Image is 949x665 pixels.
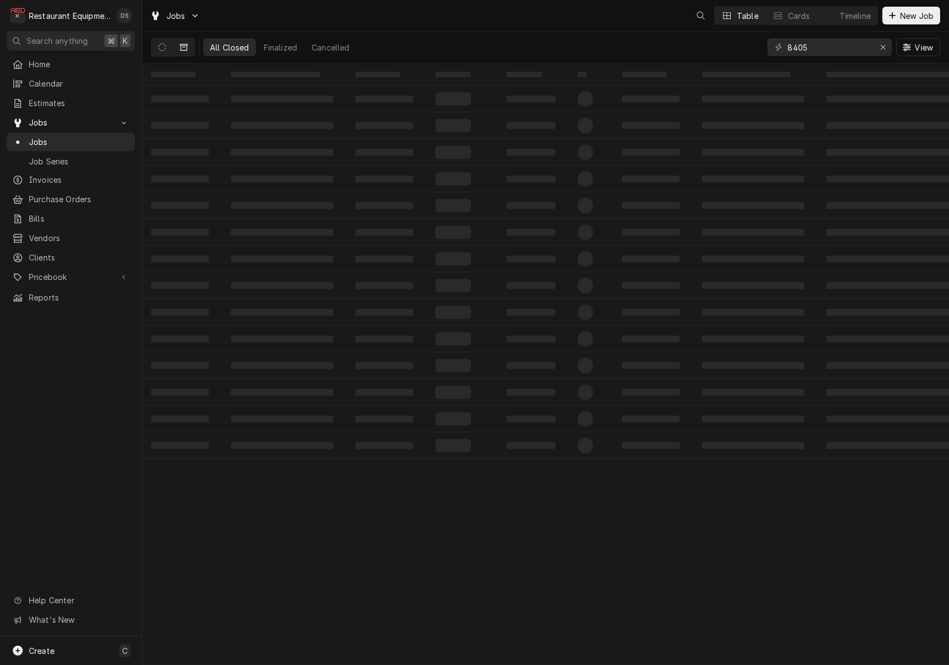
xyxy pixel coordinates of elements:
[702,362,804,369] span: ‌
[506,336,555,342] span: ‌
[7,268,135,286] a: Go to Pricebook
[506,122,555,129] span: ‌
[151,202,209,209] span: ‌
[737,10,759,22] div: Table
[151,72,195,77] span: ‌
[231,389,333,396] span: ‌
[231,176,333,182] span: ‌
[7,133,135,151] a: Jobs
[578,331,593,347] span: ‌
[355,442,413,449] span: ‌
[29,97,129,109] span: Estimates
[231,282,333,289] span: ‌
[702,282,804,289] span: ‌
[355,282,413,289] span: ‌
[622,309,680,316] span: ‌
[7,248,135,267] a: Clients
[7,229,135,247] a: Vendors
[506,202,555,209] span: ‌
[702,176,804,182] span: ‌
[702,416,804,422] span: ‌
[435,306,471,319] span: ‌
[435,412,471,426] span: ‌
[578,171,593,187] span: ‌
[355,202,413,209] span: ‌
[151,122,209,129] span: ‌
[622,336,680,342] span: ‌
[117,8,132,23] div: DS
[7,190,135,208] a: Purchase Orders
[435,359,471,372] span: ‌
[622,149,680,156] span: ‌
[578,251,593,267] span: ‌
[578,91,593,107] span: ‌
[578,304,593,320] span: ‌
[435,386,471,399] span: ‌
[29,193,129,205] span: Purchase Orders
[506,229,555,236] span: ‌
[702,202,804,209] span: ‌
[7,171,135,189] a: Invoices
[506,389,555,396] span: ‌
[123,35,128,47] span: K
[702,442,804,449] span: ‌
[702,229,804,236] span: ‌
[896,38,940,56] button: View
[882,7,940,24] button: New Job
[622,176,680,182] span: ‌
[435,279,471,292] span: ‌
[787,38,871,56] input: Keyword search
[29,136,129,148] span: Jobs
[312,42,349,53] div: Cancelled
[151,336,209,342] span: ‌
[355,336,413,342] span: ‌
[7,152,135,171] a: Job Series
[210,42,249,53] div: All Closed
[622,362,680,369] span: ‌
[151,149,209,156] span: ‌
[7,209,135,228] a: Bills
[151,176,209,182] span: ‌
[355,229,413,236] span: ‌
[27,35,88,47] span: Search anything
[231,256,333,262] span: ‌
[622,202,680,209] span: ‌
[435,332,471,346] span: ‌
[355,362,413,369] span: ‌
[692,7,710,24] button: Open search
[578,198,593,213] span: ‌
[7,94,135,112] a: Estimates
[506,256,555,262] span: ‌
[840,10,871,22] div: Timeline
[435,119,471,132] span: ‌
[355,256,413,262] span: ‌
[702,389,804,396] span: ‌
[355,416,413,422] span: ‌
[29,213,129,224] span: Bills
[151,442,209,449] span: ‌
[231,149,333,156] span: ‌
[578,278,593,293] span: ‌
[578,224,593,240] span: ‌
[898,10,936,22] span: New Job
[435,439,471,452] span: ‌
[29,594,128,606] span: Help Center
[10,8,26,23] div: Restaurant Equipment Diagnostics's Avatar
[702,256,804,262] span: ‌
[435,172,471,186] span: ‌
[29,156,129,167] span: Job Series
[702,309,804,316] span: ‌
[702,149,804,156] span: ‌
[622,96,680,102] span: ‌
[231,202,333,209] span: ‌
[355,122,413,129] span: ‌
[506,416,555,422] span: ‌
[107,35,115,47] span: ⌘
[506,176,555,182] span: ‌
[142,63,949,665] table: All Closed Jobs List Loading
[29,292,129,303] span: Reports
[29,232,129,244] span: Vendors
[578,72,586,77] span: ‌
[231,96,333,102] span: ‌
[231,122,333,129] span: ‌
